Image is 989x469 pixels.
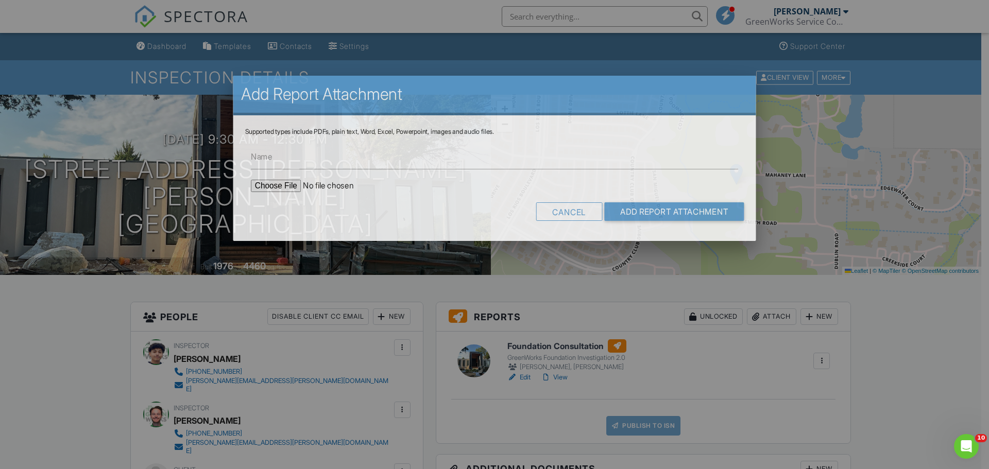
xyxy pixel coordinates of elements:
[975,434,987,442] span: 10
[604,202,744,221] input: Add Report Attachment
[241,84,748,105] h2: Add Report Attachment
[536,202,602,221] div: Cancel
[954,434,979,459] iframe: Intercom live chat
[245,128,744,136] div: Supported types include PDFs, plain text, Word, Excel, Powerpoint, images and audio files.
[251,151,272,162] label: Name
